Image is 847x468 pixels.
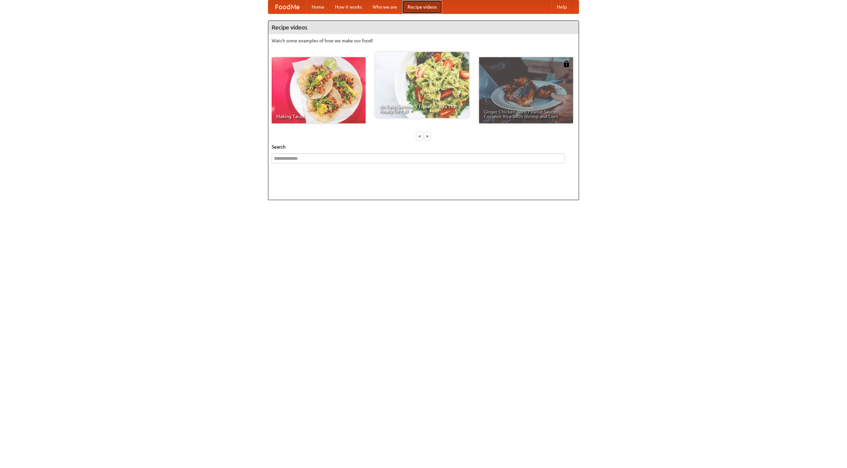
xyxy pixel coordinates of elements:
a: Home [306,0,330,14]
h4: Recipe videos [268,21,579,34]
a: Making Tacos [272,57,366,123]
a: Who we are [367,0,402,14]
a: An Easy, Summery Tomato Pasta That's Ready for Fall [375,52,469,118]
img: 483408.png [563,61,570,67]
div: « [417,132,423,140]
a: FoodMe [268,0,306,14]
p: Watch some examples of how we make our food! [272,37,575,44]
div: » [424,132,430,140]
span: Making Tacos [276,114,361,119]
span: An Easy, Summery Tomato Pasta That's Ready for Fall [380,104,465,113]
a: How it works [330,0,367,14]
a: Recipe videos [402,0,442,14]
a: Help [552,0,572,14]
h5: Search [272,144,575,150]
